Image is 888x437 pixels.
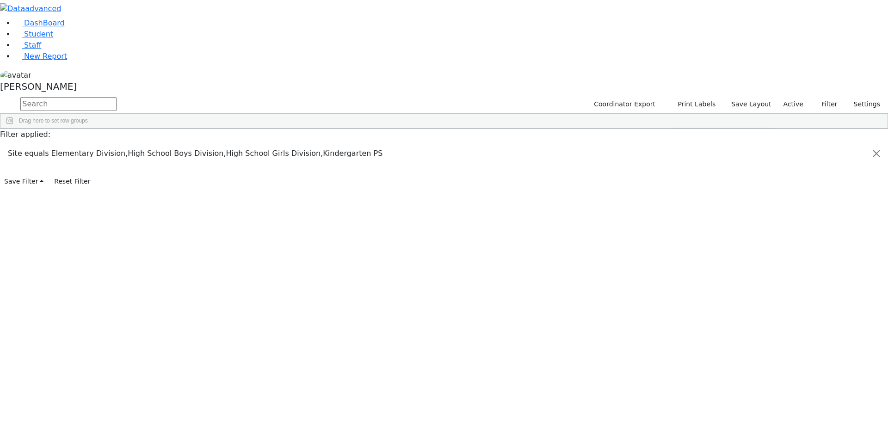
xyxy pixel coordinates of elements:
[588,97,660,111] button: Coordinator Export
[15,18,65,27] a: DashBoard
[24,52,67,61] span: New Report
[24,18,65,27] span: DashBoard
[15,30,53,38] a: Student
[865,141,888,166] button: Close
[20,97,117,111] input: Search
[15,52,67,61] a: New Report
[19,117,88,124] span: Drag here to set row groups
[50,174,94,189] button: Reset Filter
[24,41,41,49] span: Staff
[842,97,884,111] button: Settings
[727,97,775,111] button: Save Layout
[779,97,808,111] label: Active
[667,97,720,111] button: Print Labels
[24,30,53,38] span: Student
[809,97,842,111] button: Filter
[15,41,41,49] a: Staff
